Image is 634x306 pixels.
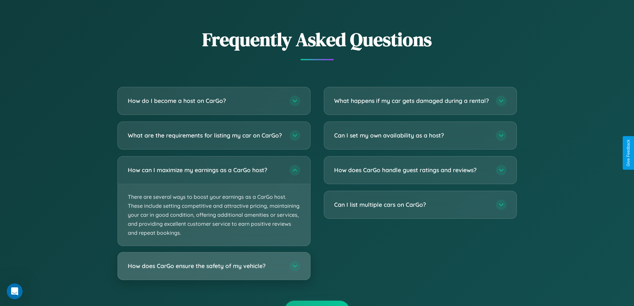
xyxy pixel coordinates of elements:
h3: Can I set my own availability as a host? [334,131,489,140]
h2: Frequently Asked Questions [117,27,517,52]
h3: Can I list multiple cars on CarGo? [334,200,489,209]
h3: What happens if my car gets damaged during a rental? [334,97,489,105]
h3: How can I maximize my earnings as a CarGo host? [128,166,283,174]
h3: How do I become a host on CarGo? [128,97,283,105]
div: Give Feedback [626,140,631,166]
h3: How does CarGo handle guest ratings and reviews? [334,166,489,174]
h3: What are the requirements for listing my car on CarGo? [128,131,283,140]
iframe: Intercom live chat [7,283,23,299]
h3: How does CarGo ensure the safety of my vehicle? [128,262,283,270]
p: There are several ways to boost your earnings as a CarGo host. These include setting competitive ... [118,184,310,246]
